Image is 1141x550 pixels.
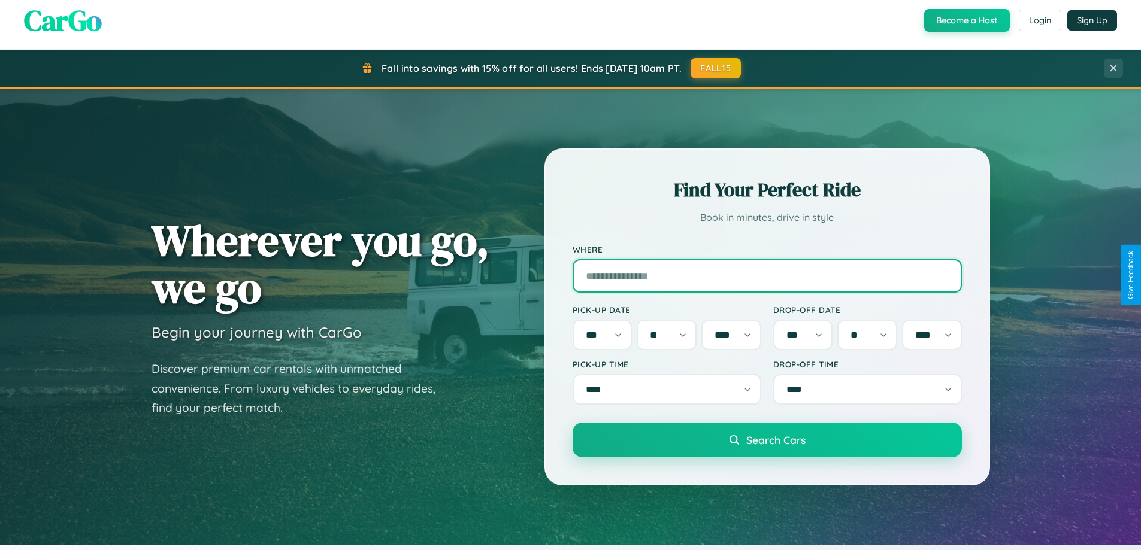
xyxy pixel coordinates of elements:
span: CarGo [24,1,102,40]
h2: Find Your Perfect Ride [573,177,962,203]
div: Give Feedback [1127,251,1135,299]
button: FALL15 [691,58,741,78]
label: Drop-off Time [773,359,962,369]
h1: Wherever you go, we go [152,217,489,311]
button: Sign Up [1067,10,1117,31]
span: Fall into savings with 15% off for all users! Ends [DATE] 10am PT. [382,62,682,74]
label: Pick-up Time [573,359,761,369]
p: Discover premium car rentals with unmatched convenience. From luxury vehicles to everyday rides, ... [152,359,451,418]
label: Drop-off Date [773,305,962,315]
label: Pick-up Date [573,305,761,315]
h3: Begin your journey with CarGo [152,323,362,341]
label: Where [573,244,962,254]
p: Book in minutes, drive in style [573,209,962,226]
span: Search Cars [746,433,806,446]
button: Become a Host [924,9,1010,32]
button: Login [1019,10,1061,31]
button: Search Cars [573,423,962,457]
